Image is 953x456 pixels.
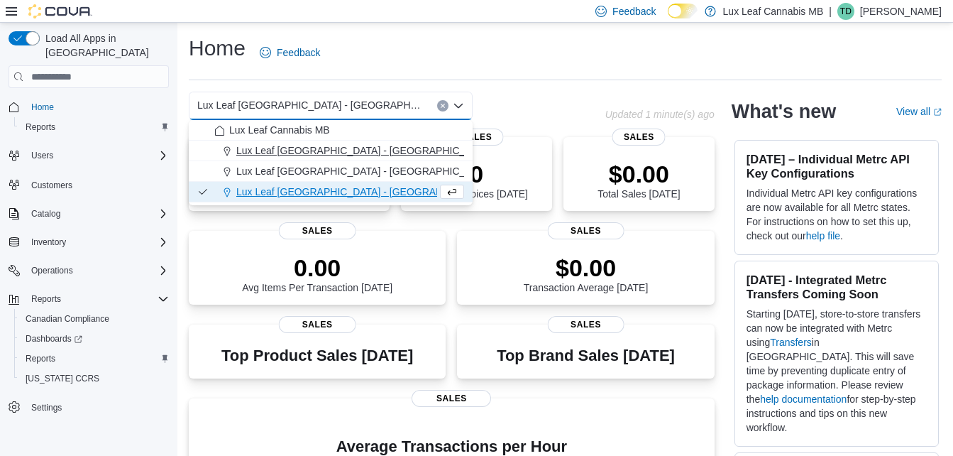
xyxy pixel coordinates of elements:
button: Operations [3,261,175,281]
span: Customers [31,180,72,191]
p: $0.00 [597,160,680,188]
span: Canadian Compliance [20,310,169,327]
p: [PERSON_NAME] [860,3,942,20]
button: Catalog [26,205,66,222]
h2: What's new [732,100,836,123]
span: Feedback [277,45,320,60]
span: Load All Apps in [GEOGRAPHIC_DATA] [40,31,169,60]
span: Dashboards [26,333,82,344]
span: Sales [279,316,356,333]
a: Dashboards [14,329,175,349]
button: Lux Leaf Cannabis MB [189,120,473,141]
span: Reports [26,353,55,364]
p: | [829,3,832,20]
span: Reports [26,291,169,308]
span: Lux Leaf [GEOGRAPHIC_DATA] - [GEOGRAPHIC_DATA] [236,164,493,178]
span: Reports [20,350,169,367]
a: Canadian Compliance [20,310,115,327]
span: Reports [26,121,55,133]
span: Washington CCRS [20,370,169,387]
p: Starting [DATE], store-to-store transfers can now be integrated with Metrc using in [GEOGRAPHIC_D... [747,307,927,435]
span: Lux Leaf [GEOGRAPHIC_DATA] - [GEOGRAPHIC_DATA][PERSON_NAME] [236,185,575,199]
button: Reports [26,291,67,308]
button: Lux Leaf [GEOGRAPHIC_DATA] - [GEOGRAPHIC_DATA][PERSON_NAME] [189,182,473,202]
span: Catalog [26,205,169,222]
div: Choose from the following options [189,120,473,202]
span: TD [840,3,852,20]
a: Dashboards [20,330,88,347]
div: Transaction Average [DATE] [524,254,649,293]
span: Sales [412,390,491,407]
button: Reports [14,117,175,137]
button: Users [26,147,59,164]
span: Home [26,98,169,116]
div: Total # Invoices [DATE] [426,160,528,200]
span: Feedback [612,4,656,18]
span: Catalog [31,208,60,219]
span: Reports [20,119,169,136]
span: Inventory [26,234,169,251]
a: Reports [20,350,61,367]
span: Lux Leaf Cannabis MB [229,123,330,137]
a: View allExternal link [896,106,942,117]
span: Dark Mode [668,18,668,19]
input: Dark Mode [668,4,698,18]
p: 0.00 [242,254,392,282]
img: Cova [28,4,92,18]
span: Settings [31,402,62,413]
svg: External link [933,108,942,116]
button: [US_STATE] CCRS [14,369,175,389]
div: Avg Items Per Transaction [DATE] [242,254,392,293]
button: Operations [26,262,79,279]
a: Feedback [254,38,326,67]
span: Sales [450,129,503,146]
span: Home [31,102,54,113]
h3: Top Brand Sales [DATE] [497,347,675,364]
a: Settings [26,399,67,416]
p: Lux Leaf Cannabis MB [723,3,824,20]
span: Inventory [31,237,66,248]
h3: [DATE] – Individual Metrc API Key Configurations [747,152,927,180]
nav: Complex example [9,91,169,455]
p: $0.00 [524,254,649,282]
button: Clear input [437,100,448,112]
span: Sales [547,222,624,239]
button: Lux Leaf [GEOGRAPHIC_DATA] - [GEOGRAPHIC_DATA] [189,161,473,182]
span: Operations [31,265,73,276]
span: Reports [31,293,61,305]
span: Operations [26,262,169,279]
h4: Average Transactions per Hour [200,438,703,455]
a: Home [26,99,60,116]
span: Customers [26,175,169,193]
span: Settings [26,398,169,416]
span: Users [26,147,169,164]
span: Canadian Compliance [26,313,109,325]
button: Catalog [3,204,175,224]
button: Users [3,146,175,165]
span: [US_STATE] CCRS [26,373,99,384]
span: Lux Leaf [GEOGRAPHIC_DATA] - [GEOGRAPHIC_DATA][PERSON_NAME] [197,97,423,114]
button: Lux Leaf [GEOGRAPHIC_DATA] - [GEOGRAPHIC_DATA] [189,141,473,161]
button: Reports [14,349,175,369]
a: [US_STATE] CCRS [20,370,105,387]
h3: [DATE] - Integrated Metrc Transfers Coming Soon [747,273,927,301]
button: Close list of options [453,100,464,112]
button: Settings [3,397,175,418]
p: Individual Metrc API key configurations are now available for all Metrc states. For instructions ... [747,186,927,243]
span: Sales [612,129,666,146]
span: Sales [547,316,624,333]
span: Lux Leaf [GEOGRAPHIC_DATA] - [GEOGRAPHIC_DATA] [236,143,493,158]
span: Dashboards [20,330,169,347]
span: Users [31,150,53,161]
div: Theo Dorge [837,3,854,20]
a: Reports [20,119,61,136]
span: Sales [279,222,356,239]
h3: Top Product Sales [DATE] [221,347,413,364]
button: Home [3,97,175,117]
a: help file [806,230,840,241]
button: Inventory [26,234,72,251]
h1: Home [189,34,246,63]
p: Updated 1 minute(s) ago [605,109,715,120]
a: Customers [26,177,78,194]
button: Canadian Compliance [14,309,175,329]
